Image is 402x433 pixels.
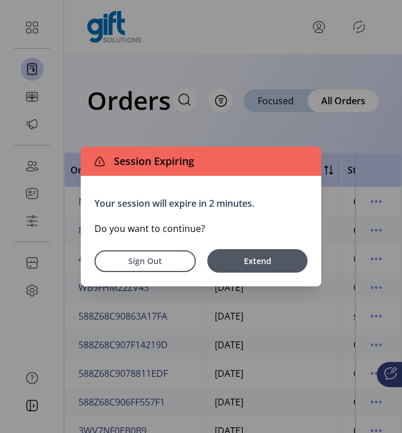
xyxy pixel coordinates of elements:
[94,250,196,272] button: Sign Out
[94,222,308,235] p: Do you want to continue?
[213,255,302,267] span: Extend
[94,196,308,210] p: Your session will expire in 2 minutes.
[207,249,308,273] button: Extend
[109,153,194,169] span: Session Expiring
[109,255,181,267] span: Sign Out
